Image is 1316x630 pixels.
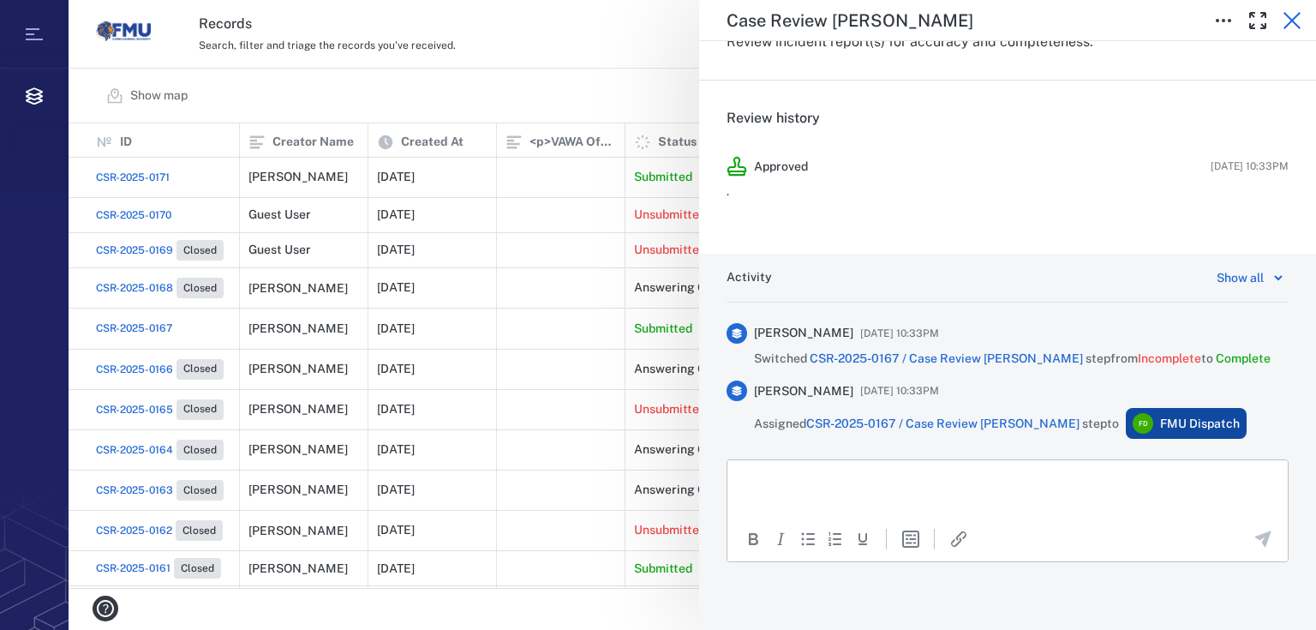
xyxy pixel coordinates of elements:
[1217,267,1264,288] div: Show all
[754,351,1271,368] span: Switched step from to
[1206,3,1241,38] button: Toggle to Edit Boxes
[727,108,1289,129] h6: Review history
[727,183,1289,201] p: .
[1211,159,1289,174] span: [DATE] 10:33PM
[743,529,763,549] button: Bold
[727,10,973,32] h5: Case Review [PERSON_NAME]
[754,159,808,176] p: Approved
[810,351,1083,365] a: CSR-2025-0167 / Case Review [PERSON_NAME]
[727,32,1289,52] p: Review incident report(s) for accuracy and completeness.
[727,460,1288,515] iframe: Rich Text Area
[754,383,853,400] span: [PERSON_NAME]
[900,529,921,549] button: Insert template
[1133,413,1153,434] div: F D
[727,269,772,286] h6: Activity
[1241,3,1275,38] button: Toggle Fullscreen
[860,323,939,344] span: [DATE] 10:33PM
[825,529,846,549] div: Numbered list
[1160,416,1240,433] span: FMU Dispatch
[39,12,74,27] span: Help
[798,529,818,549] div: Bullet list
[713,142,1302,226] div: Approved[DATE] 10:33PM.
[1216,351,1271,365] span: Complete
[1253,529,1273,549] button: Send the comment
[754,325,853,342] span: [PERSON_NAME]
[754,416,1119,433] span: Assigned step to
[1138,351,1201,365] span: Incomplete
[770,529,791,549] button: Italic
[806,417,1080,430] a: CSR-2025-0167 / Case Review [PERSON_NAME]
[852,529,873,549] button: Underline
[948,529,969,549] button: Insert/edit link
[1275,3,1309,38] button: Close
[860,381,939,401] span: [DATE] 10:33PM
